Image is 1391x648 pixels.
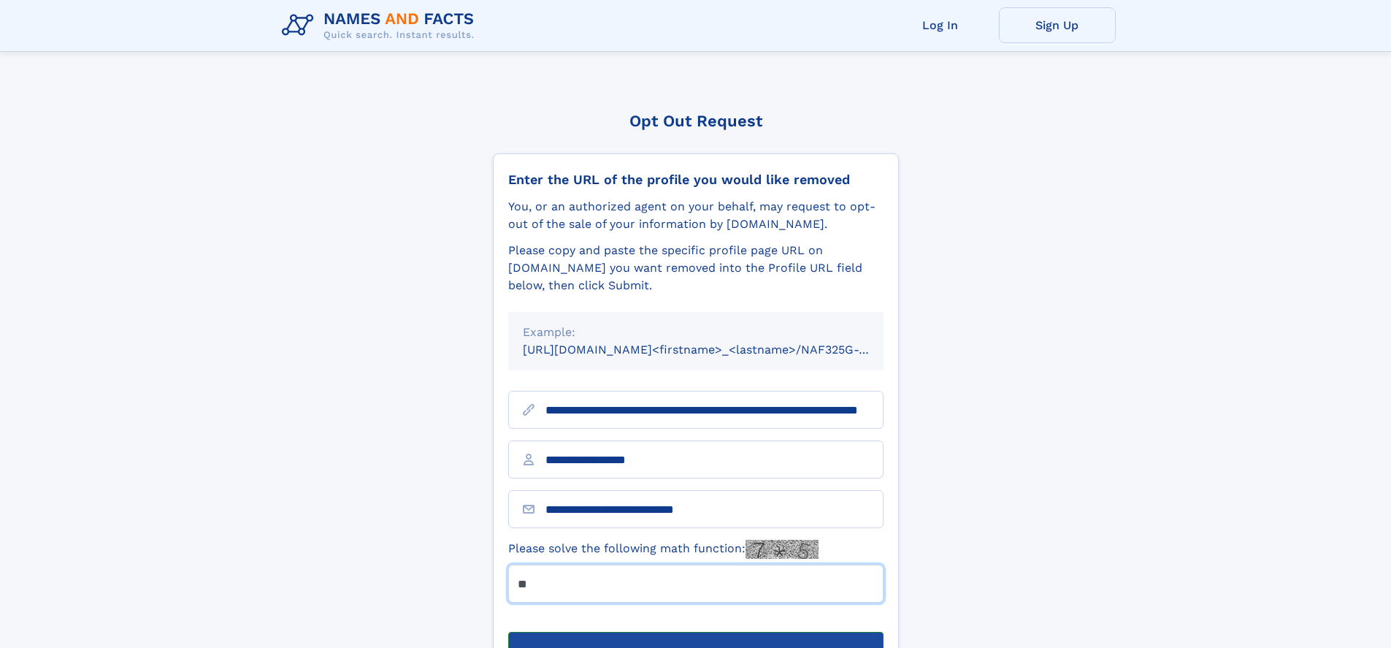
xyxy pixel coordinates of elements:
a: Log In [882,7,999,43]
img: Logo Names and Facts [276,6,486,45]
div: You, or an authorized agent on your behalf, may request to opt-out of the sale of your informatio... [508,198,884,233]
div: Enter the URL of the profile you would like removed [508,172,884,188]
div: Example: [523,324,869,341]
a: Sign Up [999,7,1116,43]
div: Opt Out Request [493,112,899,130]
div: Please copy and paste the specific profile page URL on [DOMAIN_NAME] you want removed into the Pr... [508,242,884,294]
small: [URL][DOMAIN_NAME]<firstname>_<lastname>/NAF325G-xxxxxxxx [523,343,911,357]
label: Please solve the following math function: [508,540,819,559]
